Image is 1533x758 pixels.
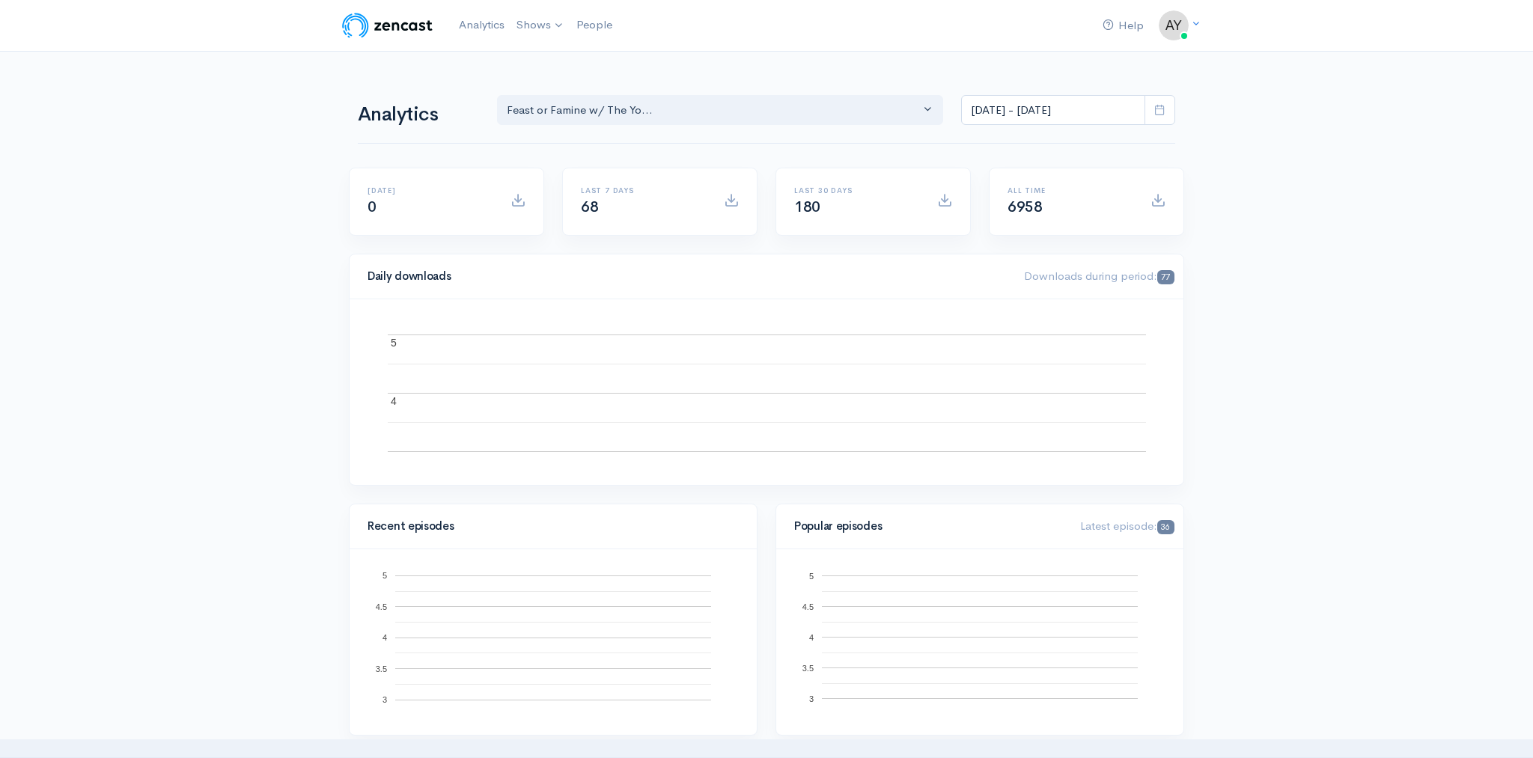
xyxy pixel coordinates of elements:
span: 68 [581,198,598,216]
text: 5 [391,337,397,349]
text: 5 [809,571,814,580]
button: Feast or Famine w/ The Yo... [497,95,943,126]
text: 4.5 [376,602,387,611]
span: 36 [1157,520,1174,534]
text: 3 [809,694,814,703]
span: 6958 [1008,198,1042,216]
svg: A chart. [368,567,739,717]
input: analytics date range selector [961,95,1145,126]
h6: Last 30 days [794,186,919,195]
a: Analytics [453,9,511,41]
span: Latest episode: [1080,519,1174,533]
h6: [DATE] [368,186,493,195]
text: 3.5 [802,663,814,672]
img: ... [1159,10,1189,40]
a: Help [1097,10,1150,42]
text: 4.5 [802,602,814,611]
text: 4 [391,395,397,407]
text: 4 [809,632,814,641]
text: 5 [383,571,387,580]
text: 4 [383,633,387,642]
div: Feast or Famine w/ The Yo... [507,102,920,119]
text: 3 [383,695,387,704]
h6: Last 7 days [581,186,706,195]
img: ZenCast Logo [340,10,435,40]
svg: A chart. [794,567,1165,717]
h1: Analytics [358,104,479,126]
span: 0 [368,198,377,216]
a: Shows [511,9,570,42]
text: 3.5 [376,664,387,673]
svg: A chart. [368,317,1165,467]
span: Downloads during period: [1024,269,1174,283]
h6: All time [1008,186,1133,195]
h4: Daily downloads [368,270,1006,283]
h4: Popular episodes [794,520,1062,533]
span: 77 [1157,270,1174,284]
a: People [570,9,618,41]
span: 180 [794,198,820,216]
h4: Recent episodes [368,520,730,533]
